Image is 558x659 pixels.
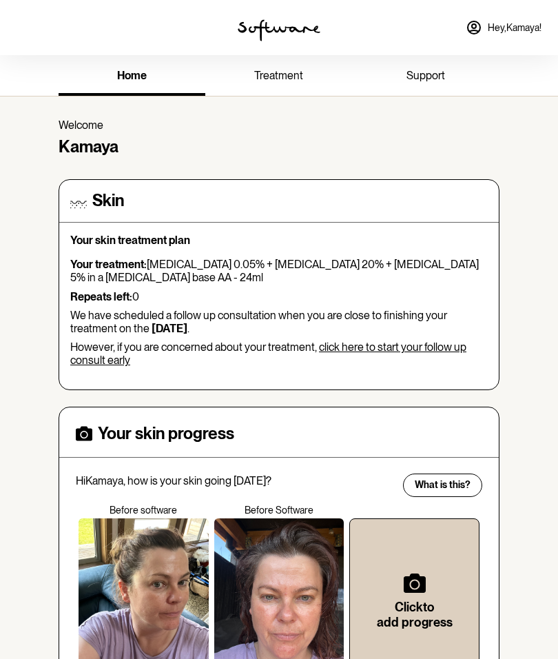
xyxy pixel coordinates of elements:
p: 0 [70,290,488,303]
a: Hey,Kamaya! [457,11,550,44]
p: Before Software [211,505,347,516]
a: support [353,58,499,96]
strong: Your treatment: [70,258,147,271]
strong: Repeats left: [70,290,132,303]
span: Hey, Kamaya ! [488,22,541,34]
span: treatment [254,69,303,82]
h4: Skin [92,191,124,211]
img: software logo [238,19,320,41]
a: home [59,58,205,96]
p: Hi Kamaya , how is your skin going [DATE]? [76,474,394,487]
button: What is this? [403,474,482,497]
p: However, if you are concerned about your treatment, [70,341,488,367]
span: support [406,69,445,82]
h6: Click to add progress [372,600,457,629]
b: [DATE] [152,322,187,335]
h4: Kamaya [59,137,499,157]
p: Welcome [59,119,499,132]
span: What is this? [415,479,471,491]
h4: Your skin progress [98,424,234,444]
a: treatment [205,58,352,96]
p: We have scheduled a follow up consultation when you are close to finishing your treatment on the . [70,309,488,335]
p: Your skin treatment plan [70,234,488,247]
span: home [117,69,147,82]
a: click here to start your follow up consult early [70,341,466,367]
p: [MEDICAL_DATA] 0.05% + [MEDICAL_DATA] 20% + [MEDICAL_DATA] 5% in a [MEDICAL_DATA] base AA - 24ml [70,258,488,284]
p: Before software [76,505,211,516]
